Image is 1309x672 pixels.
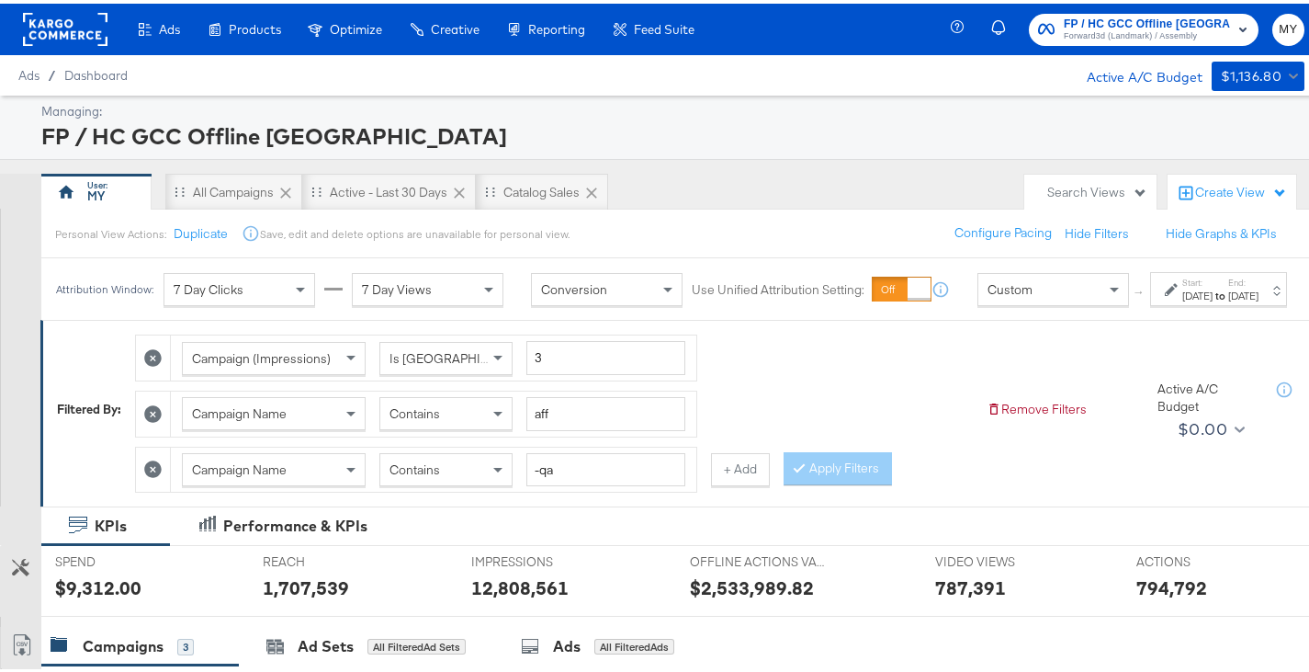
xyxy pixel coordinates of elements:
[1228,285,1258,300] div: [DATE]
[192,458,287,474] span: Campaign Name
[330,180,447,198] div: Active - Last 30 Days
[263,571,349,598] div: 1,707,539
[1136,571,1207,598] div: 794,792
[389,347,530,363] span: Is [GEOGRAPHIC_DATA]
[192,347,331,363] span: Campaign (Impressions)
[1272,10,1304,42] button: MY
[1047,180,1147,198] div: Search Views
[229,18,281,33] span: Products
[64,64,128,79] a: Dashboard
[1212,58,1304,87] button: $1,136.80
[690,571,814,598] div: $2,533,989.82
[57,397,121,415] div: Filtered By:
[1064,26,1231,40] span: Forward3d (Landmark) / Assembly
[935,571,1006,598] div: 787,391
[987,278,1033,294] span: Custom
[528,18,585,33] span: Reporting
[175,183,185,193] div: Drag to reorder tab
[1067,58,1202,85] div: Active A/C Budget
[526,450,685,484] input: Enter a search term
[485,183,495,193] div: Drag to reorder tab
[526,337,685,371] input: Enter a number
[18,64,39,79] span: Ads
[55,223,166,238] div: Personal View Actions:
[987,397,1087,415] button: Remove Filters
[711,450,770,483] button: + Add
[942,213,1065,246] button: Configure Pacing
[1195,180,1287,199] div: Create View
[298,632,354,654] div: Ad Sets
[39,64,64,79] span: /
[553,632,581,654] div: Ads
[1029,10,1258,42] button: FP / HC GCC Offline [GEOGRAPHIC_DATA]Forward3d (Landmark) / Assembly
[311,183,322,193] div: Drag to reorder tab
[193,180,274,198] div: All Campaigns
[1228,273,1258,285] label: End:
[367,635,466,652] div: All Filtered Ad Sets
[260,223,570,238] div: Save, edit and delete options are unavailable for personal view.
[55,571,141,598] div: $9,312.00
[634,18,694,33] span: Feed Suite
[541,278,607,294] span: Conversion
[55,279,154,292] div: Attribution Window:
[263,550,401,567] span: REACH
[935,550,1073,567] span: VIDEO VIEWS
[87,184,105,201] div: MY
[192,402,287,418] span: Campaign Name
[1221,62,1282,85] div: $1,136.80
[1157,377,1258,411] div: Active A/C Budget
[1131,286,1148,292] span: ↑
[1182,273,1213,285] label: Start:
[1213,285,1228,299] strong: to
[55,550,193,567] span: SPEND
[174,278,243,294] span: 7 Day Clicks
[223,512,367,533] div: Performance & KPIs
[1182,285,1213,300] div: [DATE]
[1178,412,1227,439] div: $0.00
[1065,222,1129,239] button: Hide Filters
[1170,411,1248,440] button: $0.00
[471,550,609,567] span: IMPRESSIONS
[389,402,440,418] span: Contains
[174,222,228,239] button: Duplicate
[41,117,1300,148] div: FP / HC GCC Offline [GEOGRAPHIC_DATA]
[1064,11,1231,30] span: FP / HC GCC Offline [GEOGRAPHIC_DATA]
[471,571,569,598] div: 12,808,561
[330,18,382,33] span: Optimize
[503,180,580,198] div: Catalog Sales
[594,635,674,652] div: All Filtered Ads
[389,458,440,474] span: Contains
[362,278,432,294] span: 7 Day Views
[95,512,127,533] div: KPIs
[690,550,828,567] span: OFFLINE ACTIONS VALUE
[159,18,180,33] span: Ads
[1136,550,1274,567] span: ACTIONS
[526,393,685,427] input: Enter a search term
[1166,222,1277,239] button: Hide Graphs & KPIs
[692,278,864,295] label: Use Unified Attribution Setting:
[431,18,480,33] span: Creative
[1280,16,1297,37] span: MY
[83,632,164,654] div: Campaigns
[41,99,1300,117] div: Managing:
[177,635,194,652] div: 3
